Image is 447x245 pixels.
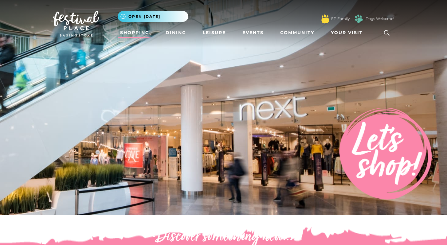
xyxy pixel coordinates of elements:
a: Events [240,27,266,38]
a: Community [278,27,317,38]
button: Open [DATE] [118,11,188,22]
img: Festival Place Logo [53,11,99,37]
a: FP Family [331,16,350,21]
a: Your Visit [328,27,368,38]
a: Shopping [118,27,152,38]
a: Leisure [200,27,228,38]
span: Open [DATE] [128,14,160,19]
a: Dining [163,27,189,38]
span: Your Visit [331,29,363,36]
a: Dogs Welcome! [366,16,394,21]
